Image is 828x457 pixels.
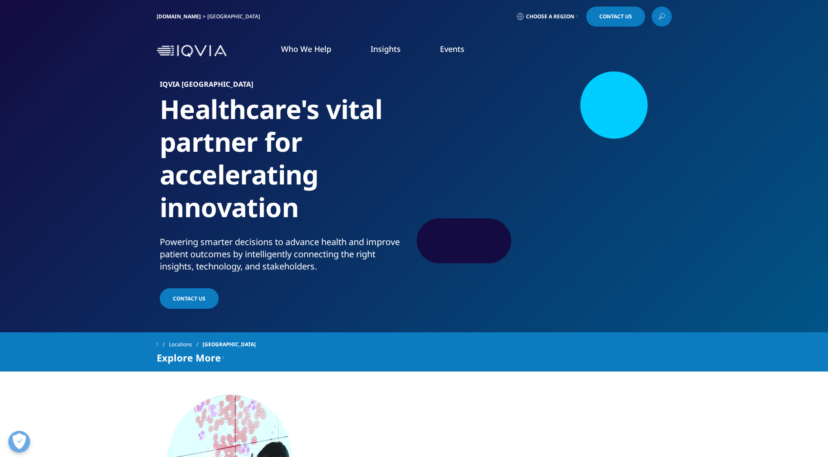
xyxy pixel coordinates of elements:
[160,288,219,309] a: Contact Us
[160,93,411,236] h1: Healthcare's vital partner for accelerating innovation
[8,431,30,453] button: Open Preferences
[173,295,206,302] span: Contact Us
[160,81,411,93] h6: IQVIA [GEOGRAPHIC_DATA]
[230,31,672,72] nav: Primary
[435,81,668,255] img: 2362team-and-computer-in-collaboration-teamwork-and-meeting-at-desk.jpg
[371,44,401,54] a: Insights
[599,14,632,19] span: Contact Us
[157,45,227,58] img: IQVIA Healthcare Information Technology and Pharma Clinical Research Company
[160,236,411,273] div: Powering smarter decisions to advance health and improve patient outcomes by intelligently connec...
[586,7,645,27] a: Contact Us
[207,13,264,20] div: [GEOGRAPHIC_DATA]
[440,44,464,54] a: Events
[157,13,201,20] a: [DOMAIN_NAME]
[281,44,331,54] a: Who We Help
[157,352,221,363] span: Explore More
[169,337,203,352] a: Locations
[203,337,256,352] span: [GEOGRAPHIC_DATA]
[526,13,574,20] span: Choose a Region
